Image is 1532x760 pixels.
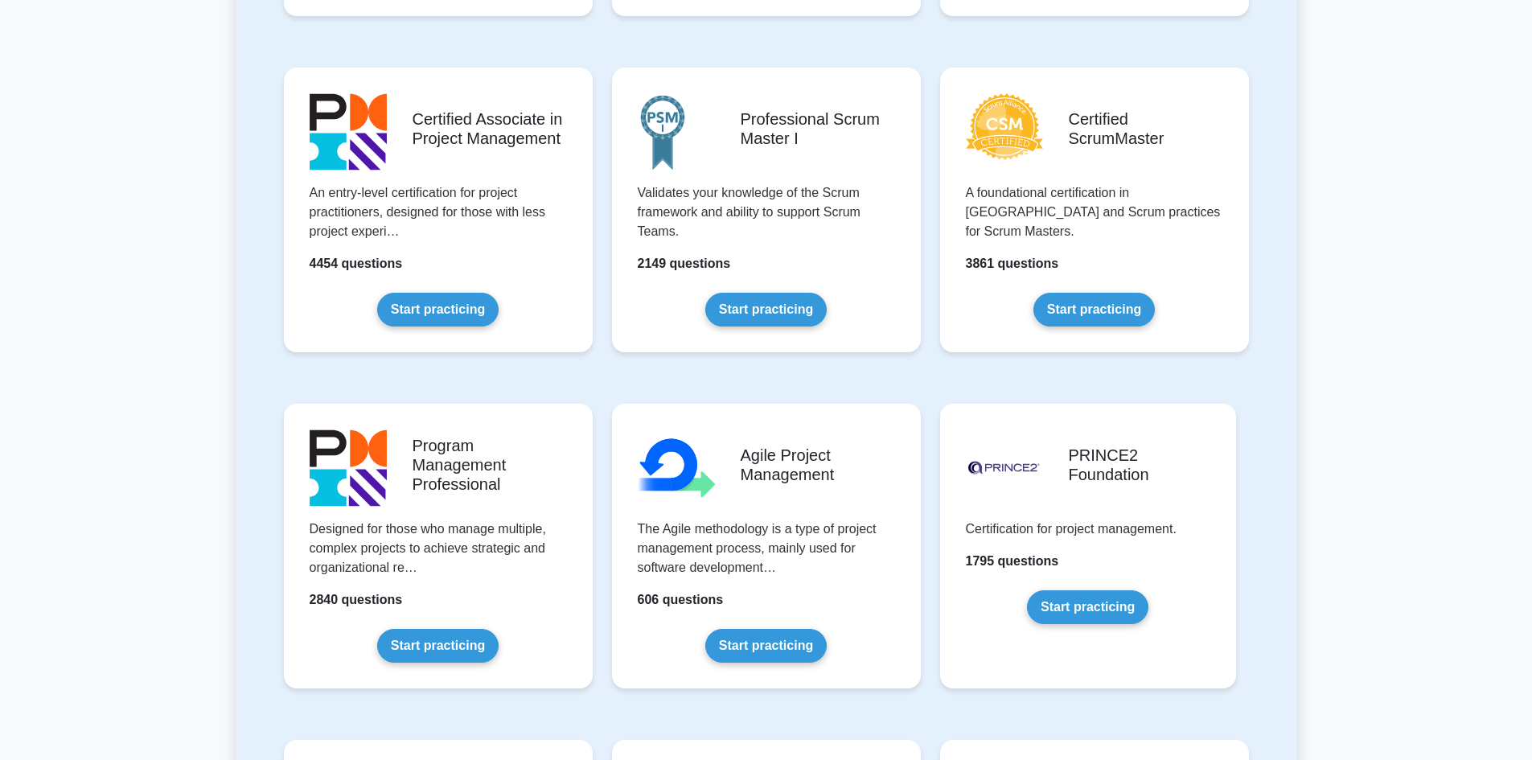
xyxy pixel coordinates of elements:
a: Start practicing [1027,590,1148,624]
a: Start practicing [705,629,827,663]
a: Start practicing [705,293,827,327]
a: Start practicing [377,629,499,663]
a: Start practicing [377,293,499,327]
a: Start practicing [1033,293,1155,327]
